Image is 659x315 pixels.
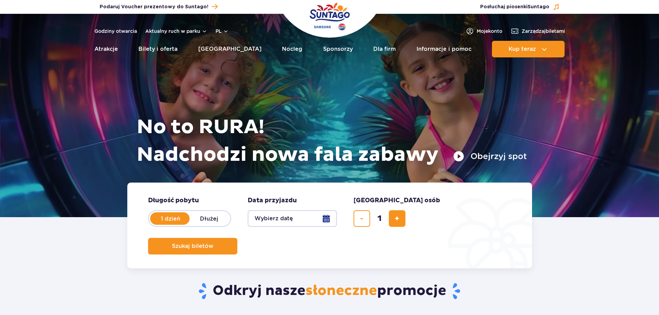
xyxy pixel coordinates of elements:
[354,196,440,205] span: [GEOGRAPHIC_DATA] osób
[148,196,199,205] span: Długość pobytu
[148,238,237,254] button: Szukaj biletów
[198,41,262,57] a: [GEOGRAPHIC_DATA]
[137,113,527,169] h1: No to RURA! Nadchodzi nowa fala zabawy
[172,243,213,249] span: Szukaj biletów
[453,151,527,162] button: Obejrzyj spot
[94,41,118,57] a: Atrakcje
[216,28,229,35] button: pl
[480,3,560,10] button: Posłuchaj piosenkiSuntago
[151,211,190,226] label: 1 dzień
[145,28,207,34] button: Aktualny ruch w parku
[94,28,137,35] a: Godziny otwarcia
[100,3,208,10] span: Podaruj Voucher prezentowy do Suntago!
[477,28,502,35] span: Moje konto
[466,27,502,35] a: Mojekonto
[522,28,565,35] span: Zarządzaj biletami
[417,41,472,57] a: Informacje i pomoc
[511,27,565,35] a: Zarządzajbiletami
[373,41,396,57] a: Dla firm
[248,210,337,227] button: Wybierz datę
[305,282,377,299] span: słoneczne
[100,2,218,11] a: Podaruj Voucher prezentowy do Suntago!
[509,46,536,52] span: Kup teraz
[371,210,388,227] input: liczba biletów
[323,41,353,57] a: Sponsorzy
[282,41,302,57] a: Nocleg
[138,41,177,57] a: Bilety i oferta
[190,211,229,226] label: Dłużej
[492,41,565,57] button: Kup teraz
[389,210,405,227] button: dodaj bilet
[127,282,532,300] h2: Odkryj nasze promocje
[480,3,549,10] span: Posłuchaj piosenki
[248,196,297,205] span: Data przyjazdu
[127,183,532,268] form: Planowanie wizyty w Park of Poland
[354,210,370,227] button: usuń bilet
[528,4,549,9] span: Suntago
